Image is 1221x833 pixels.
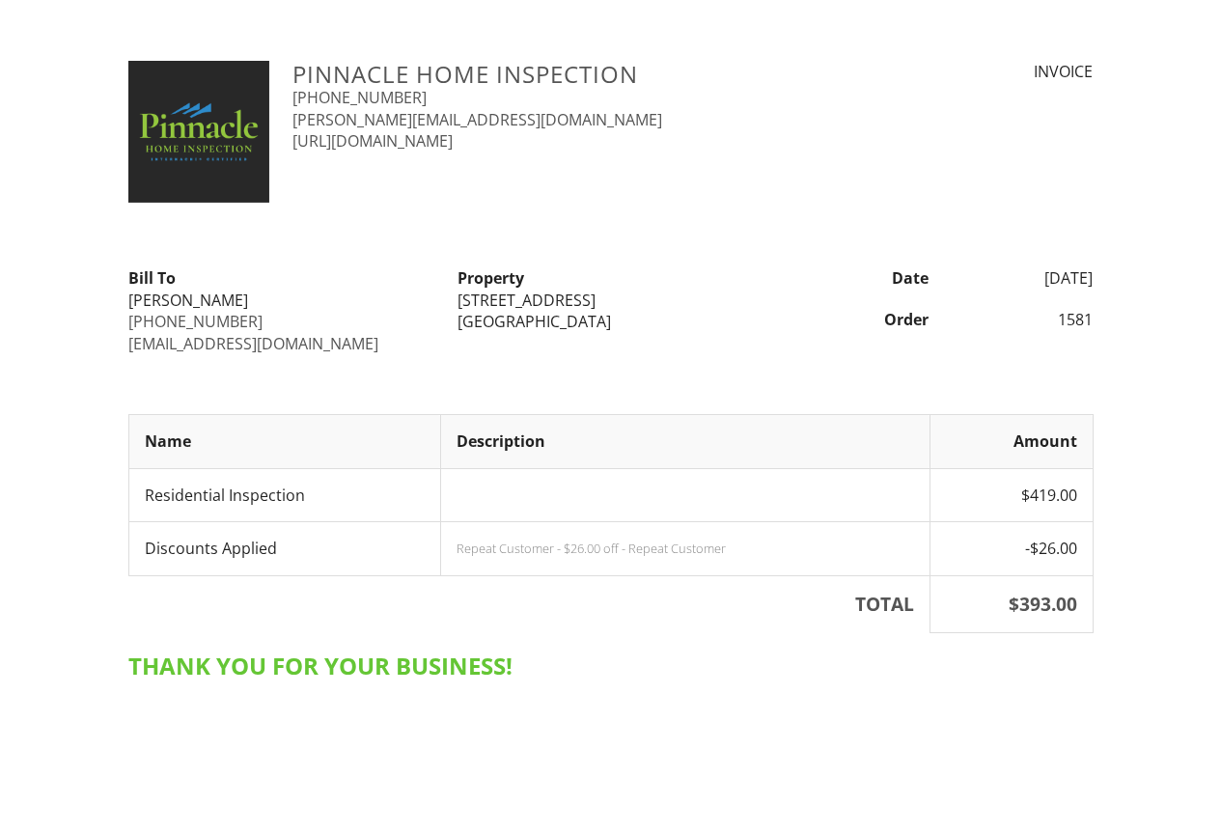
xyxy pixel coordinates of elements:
th: Amount [930,415,1093,468]
div: 1581 [940,309,1105,330]
span: Residential Inspection [145,485,305,506]
a: [PHONE_NUMBER] [292,87,427,108]
div: [PERSON_NAME] [128,290,434,311]
strong: Bill To [128,267,176,289]
div: INVOICE [869,61,1093,82]
h3: Pinnacle Home Inspection [292,61,846,87]
th: Name [128,415,440,468]
img: PinnacleHomeInspection-logo-BLK.jpg [128,61,270,203]
div: [GEOGRAPHIC_DATA] [458,311,763,332]
td: $419.00 [930,468,1093,521]
a: [PHONE_NUMBER] [128,311,263,332]
a: [PERSON_NAME][EMAIL_ADDRESS][DOMAIN_NAME] [292,109,662,130]
a: [EMAIL_ADDRESS][DOMAIN_NAME] [128,333,378,354]
strong: Property [458,267,524,289]
th: TOTAL [128,575,930,633]
td: -$26.00 [930,522,1093,575]
th: $393.00 [930,575,1093,633]
td: Discounts Applied [128,522,440,575]
div: [STREET_ADDRESS] [458,290,763,311]
div: [DATE] [940,267,1105,289]
div: Order [775,309,940,330]
a: [URL][DOMAIN_NAME] [292,130,453,152]
span: THANK YOU FOR YOUR BUSINESS! [128,650,513,681]
th: Description [440,415,930,468]
div: Date [775,267,940,289]
div: Repeat Customer - $26.00 off - Repeat Customer [457,541,914,556]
